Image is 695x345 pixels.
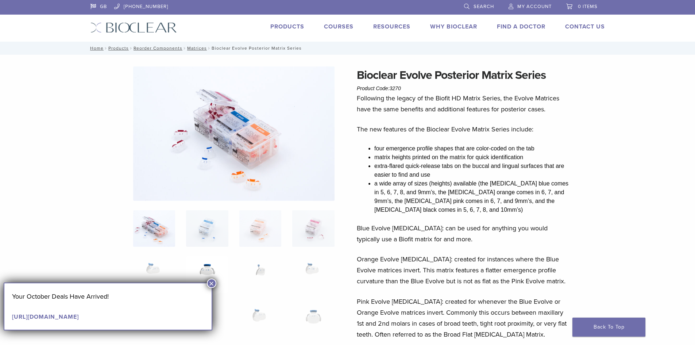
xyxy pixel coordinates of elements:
[374,144,571,153] li: four emergence profile shapes that are color-coded on the tab
[129,46,134,50] span: /
[578,4,598,9] span: 0 items
[12,313,79,321] a: [URL][DOMAIN_NAME]
[292,210,334,247] img: Bioclear Evolve Posterior Matrix Series - Image 4
[292,256,334,293] img: Bioclear Evolve Posterior Matrix Series - Image 8
[357,85,401,91] span: Product Code:
[104,46,108,50] span: /
[292,302,334,339] img: Bioclear Evolve Posterior Matrix Series - Image 12
[85,42,610,55] nav: Bioclear Evolve Posterior Matrix Series
[357,124,571,135] p: The new features of the Bioclear Evolve Matrix Series include:
[357,223,571,245] p: Blue Evolve [MEDICAL_DATA]: can be used for anything you would typically use a Biofit matrix for ...
[565,23,605,30] a: Contact Us
[133,66,335,201] img: Evolve-refills-2
[239,302,281,339] img: Bioclear Evolve Posterior Matrix Series - Image 11
[239,210,281,247] img: Bioclear Evolve Posterior Matrix Series - Image 3
[108,46,129,51] a: Products
[133,256,175,293] img: Bioclear Evolve Posterior Matrix Series - Image 5
[270,23,304,30] a: Products
[134,46,182,51] a: Reorder Components
[357,254,571,287] p: Orange Evolve [MEDICAL_DATA]: created for instances where the Blue Evolve matrices invert. This m...
[572,318,645,337] a: Back To Top
[517,4,552,9] span: My Account
[324,23,354,30] a: Courses
[207,46,212,50] span: /
[374,179,571,214] li: a wide array of sizes (heights) available (the [MEDICAL_DATA] blue comes in 5, 6, 7, 8, and 9mm’s...
[374,162,571,179] li: extra-flared quick-release tabs on the buccal and lingual surfaces that are easier to find and use
[182,46,187,50] span: /
[88,46,104,51] a: Home
[186,210,228,247] img: Bioclear Evolve Posterior Matrix Series - Image 2
[207,279,216,288] button: Close
[186,256,228,293] img: Bioclear Evolve Posterior Matrix Series - Image 6
[12,291,204,302] p: Your October Deals Have Arrived!
[430,23,477,30] a: Why Bioclear
[474,4,494,9] span: Search
[357,66,571,84] h1: Bioclear Evolve Posterior Matrix Series
[497,23,545,30] a: Find A Doctor
[90,22,177,33] img: Bioclear
[390,85,401,91] span: 3270
[357,93,571,115] p: Following the legacy of the Biofit HD Matrix Series, the Evolve Matrices have the same benefits a...
[187,46,207,51] a: Matrices
[239,256,281,293] img: Bioclear Evolve Posterior Matrix Series - Image 7
[373,23,410,30] a: Resources
[357,296,571,340] p: Pink Evolve [MEDICAL_DATA]: created for whenever the Blue Evolve or Orange Evolve matrices invert...
[374,153,571,162] li: matrix heights printed on the matrix for quick identification
[133,210,175,247] img: Evolve-refills-2-324x324.jpg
